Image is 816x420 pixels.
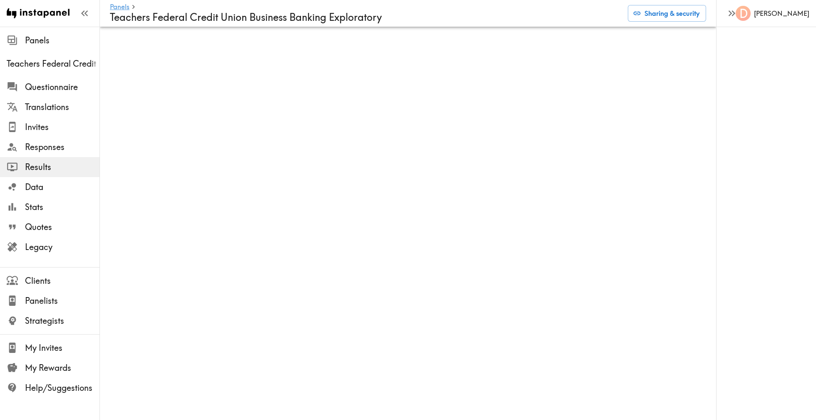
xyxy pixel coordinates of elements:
span: Strategists [25,315,100,327]
span: Teachers Federal Credit Union Business Banking Exploratory [7,58,100,70]
span: D [739,6,748,21]
button: Sharing & security [628,5,706,22]
h4: Teachers Federal Credit Union Business Banking Exploratory [110,11,621,23]
span: Translations [25,101,100,113]
span: Questionnaire [25,81,100,93]
span: Panels [25,35,100,46]
span: My Invites [25,342,100,354]
span: Results [25,161,100,173]
span: My Rewards [25,362,100,374]
span: Panelists [25,295,100,307]
span: Invites [25,121,100,133]
h6: [PERSON_NAME] [754,9,809,18]
span: Data [25,181,100,193]
span: Clients [25,275,100,287]
a: Panels [110,3,129,11]
span: Quotes [25,221,100,233]
span: Stats [25,201,100,213]
span: Help/Suggestions [25,382,100,394]
span: Legacy [25,241,100,253]
span: Responses [25,141,100,153]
